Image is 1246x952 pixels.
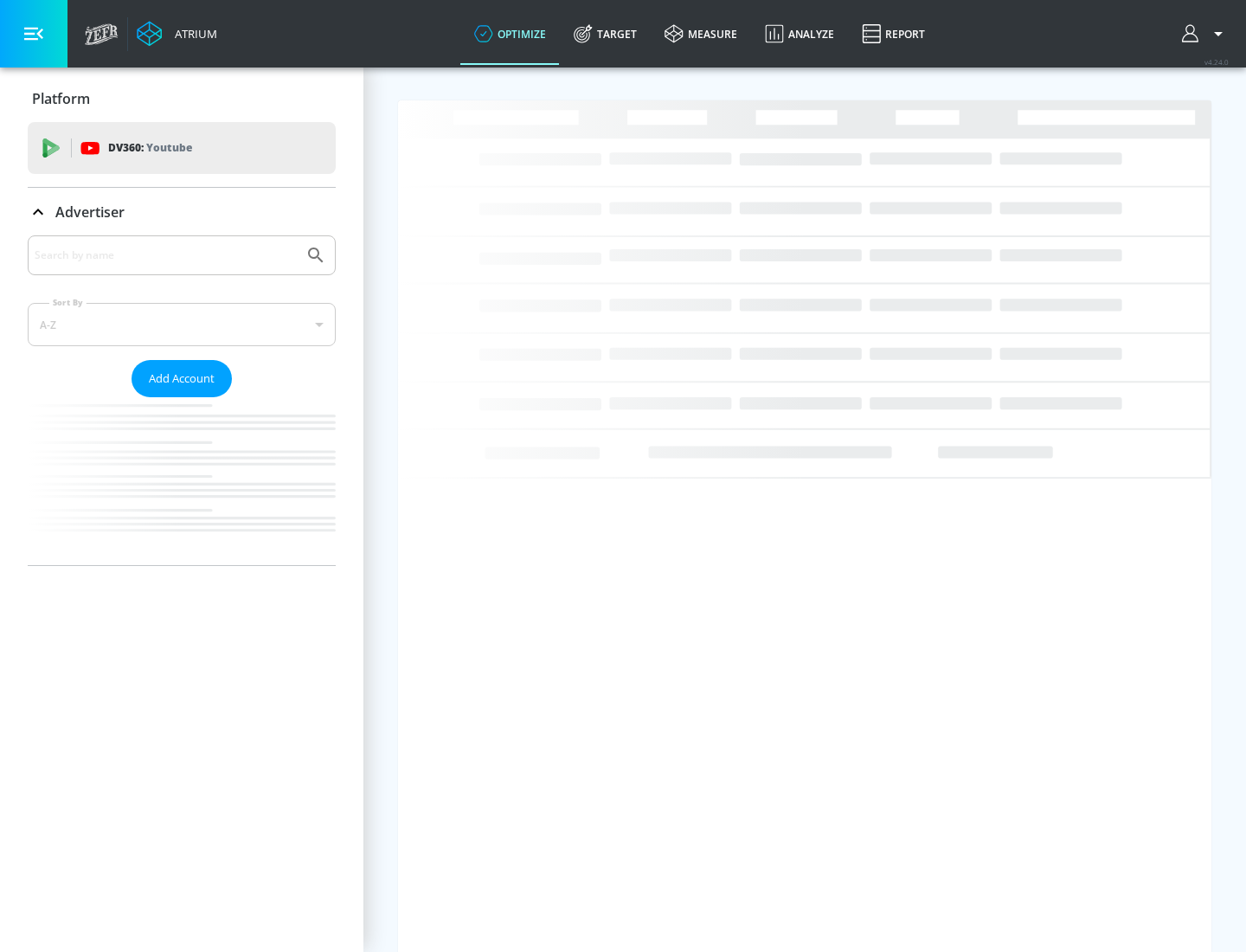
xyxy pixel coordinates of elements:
[460,3,560,65] a: optimize
[1204,57,1229,67] span: v 4.24.0
[848,3,939,65] a: Report
[108,138,192,158] p: DV360:
[168,26,217,42] div: Atrium
[28,188,336,236] div: Advertiser
[28,235,336,565] div: Advertiser
[137,21,217,47] a: Atrium
[32,89,90,108] p: Platform
[28,122,336,174] div: DV360: Youtube
[28,397,336,565] nav: list of Advertiser
[146,138,192,157] p: Youtube
[149,369,215,389] span: Add Account
[560,3,651,65] a: Target
[28,303,336,346] div: A-Z
[28,74,336,123] div: Platform
[35,244,297,267] input: Search by name
[132,360,232,397] button: Add Account
[49,297,87,308] label: Sort By
[651,3,751,65] a: measure
[55,203,125,222] p: Advertiser
[751,3,848,65] a: Analyze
